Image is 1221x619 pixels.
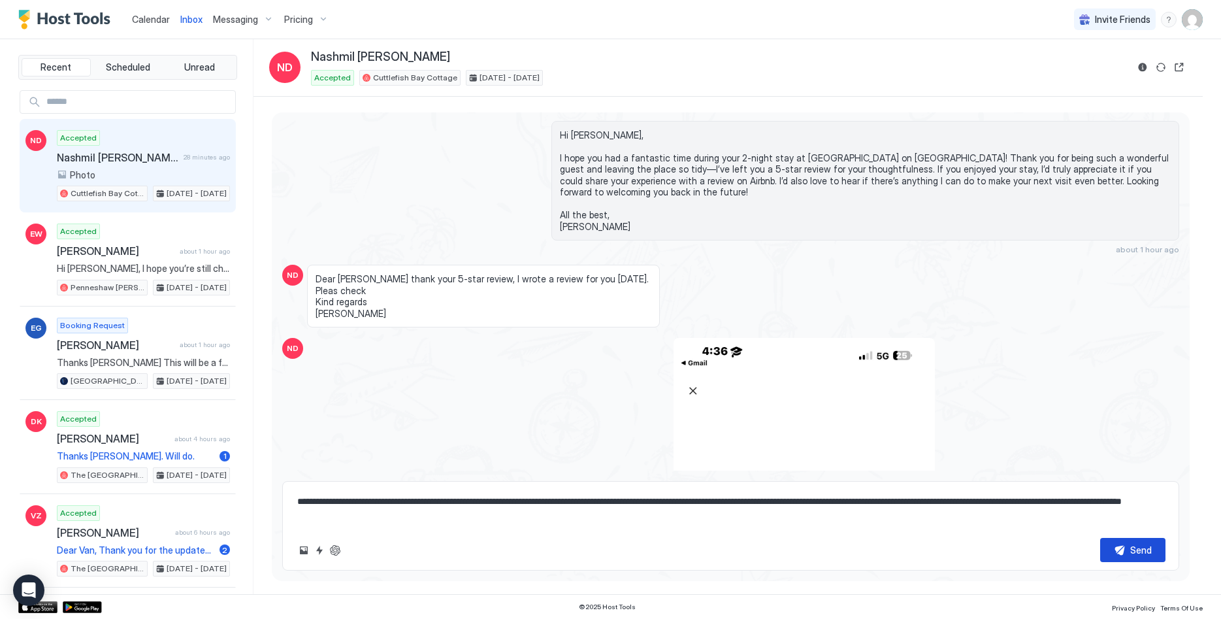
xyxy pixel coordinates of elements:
[1100,538,1165,562] button: Send
[480,72,540,84] span: [DATE] - [DATE]
[1160,600,1203,614] a: Terms Of Use
[30,228,42,240] span: EW
[180,12,203,26] a: Inbox
[277,59,293,75] span: ND
[31,416,42,427] span: DK
[287,269,299,281] span: ND
[174,435,230,443] span: about 4 hours ago
[71,563,144,575] span: The [GEOGRAPHIC_DATA]
[167,282,227,293] span: [DATE] - [DATE]
[60,132,97,144] span: Accepted
[70,169,95,181] span: Photo
[60,507,97,519] span: Accepted
[287,343,299,354] span: ND
[106,61,150,73] span: Scheduled
[57,339,174,352] span: [PERSON_NAME]
[180,14,203,25] span: Inbox
[132,14,170,25] span: Calendar
[167,375,227,387] span: [DATE] - [DATE]
[132,12,170,26] a: Calendar
[71,469,144,481] span: The [GEOGRAPHIC_DATA]
[373,72,457,84] span: Cuttlefish Bay Cottage
[18,10,116,29] a: Host Tools Logo
[296,543,312,558] button: Upload image
[57,151,178,164] span: Nashmil [PERSON_NAME]
[223,451,227,461] span: 1
[57,526,170,539] span: [PERSON_NAME]
[311,50,450,65] span: Nashmil [PERSON_NAME]
[1112,604,1155,612] span: Privacy Policy
[18,55,237,80] div: tab-group
[1116,244,1179,254] span: about 1 hour ago
[213,14,258,25] span: Messaging
[41,61,71,73] span: Recent
[30,135,42,146] span: ND
[1182,9,1203,30] div: User profile
[167,188,227,199] span: [DATE] - [DATE]
[327,543,343,558] button: ChatGPT Auto Reply
[57,244,174,258] span: [PERSON_NAME]
[184,61,215,73] span: Unread
[312,543,327,558] button: Quick reply
[175,528,230,537] span: about 6 hours ago
[560,129,1171,233] span: Hi [PERSON_NAME], I hope you had a fantastic time during your 2-night stay at [GEOGRAPHIC_DATA] o...
[1153,59,1169,75] button: Sync reservation
[1112,600,1155,614] a: Privacy Policy
[71,188,144,199] span: Cuttlefish Bay Cottage
[165,58,234,76] button: Unread
[71,282,144,293] span: Penneshaw [PERSON_NAME] Retreat
[57,544,214,556] span: Dear Van, Thank you for the updates! I have let the cleaners know about the dishwasher; absolutel...
[314,72,351,84] span: Accepted
[57,357,230,369] span: Thanks [PERSON_NAME] This will be a family trip for my husbands 30th birthday.
[284,14,313,25] span: Pricing
[60,320,125,331] span: Booking Request
[57,432,169,445] span: [PERSON_NAME]
[63,601,102,613] a: Google Play Store
[41,91,235,113] input: Input Field
[1135,59,1150,75] button: Reservation information
[1171,59,1187,75] button: Open reservation
[1130,543,1152,557] div: Send
[180,247,230,256] span: about 1 hour ago
[167,469,227,481] span: [DATE] - [DATE]
[184,153,230,161] span: 28 minutes ago
[18,601,57,613] a: App Store
[71,375,144,387] span: [GEOGRAPHIC_DATA]
[13,575,44,606] div: Open Intercom Messenger
[1160,604,1203,612] span: Terms Of Use
[57,450,214,462] span: Thanks [PERSON_NAME]. Will do.
[31,510,42,522] span: VZ
[167,563,227,575] span: [DATE] - [DATE]
[316,273,651,319] span: Dear [PERSON_NAME] thank your 5-star review, I wrote a review for you [DATE]. Pleas check Kind re...
[57,263,230,275] span: Hi [PERSON_NAME], I hope you’re still cherishing the memories from your 3-night stay at [GEOGRAPH...
[180,341,230,349] span: about 1 hour ago
[1095,14,1150,25] span: Invite Friends
[22,58,91,76] button: Recent
[60,413,97,425] span: Accepted
[60,226,97,237] span: Accepted
[579,603,636,611] span: © 2025 Host Tools
[93,58,163,76] button: Scheduled
[1161,12,1177,27] div: menu
[31,322,42,334] span: EG
[222,545,227,555] span: 2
